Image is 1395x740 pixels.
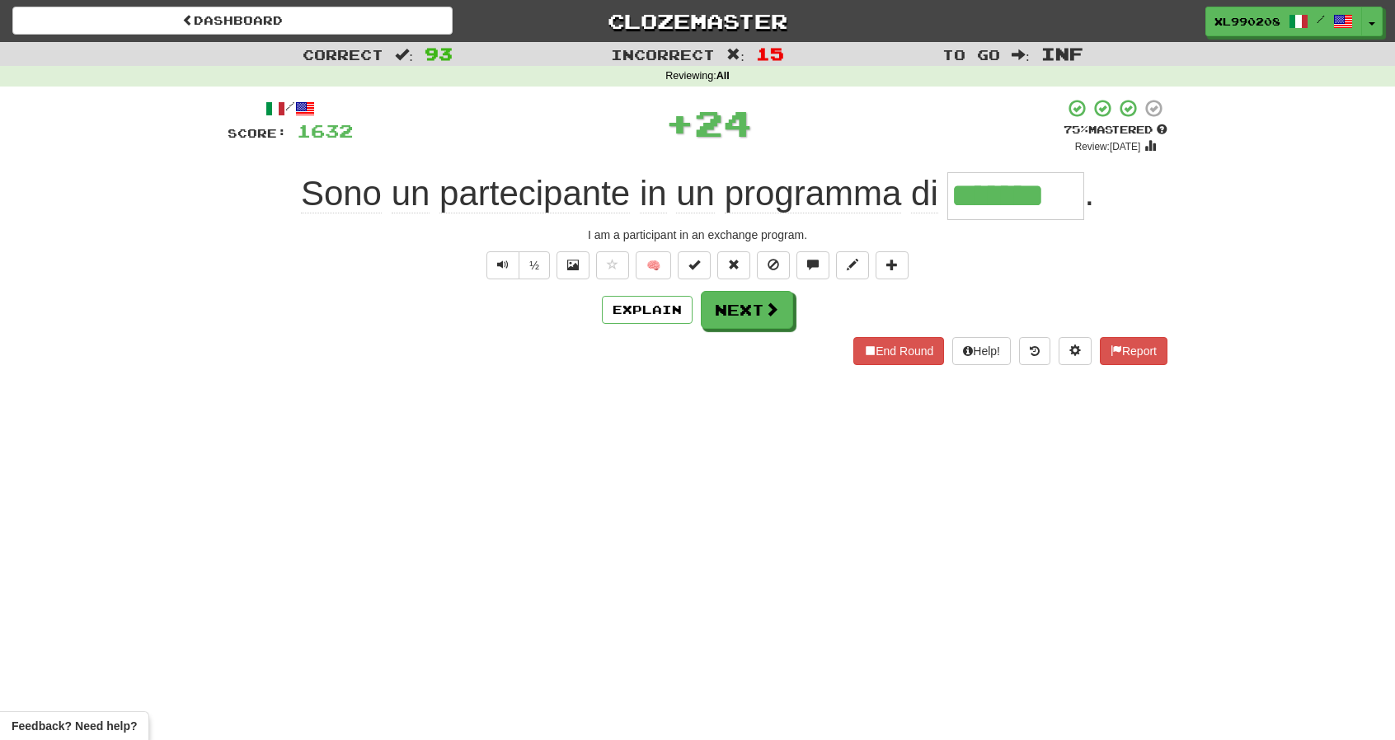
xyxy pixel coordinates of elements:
[640,174,667,213] span: in
[701,291,793,329] button: Next
[1100,337,1167,365] button: Report
[694,102,752,143] span: 24
[1041,44,1083,63] span: Inf
[12,718,137,734] span: Open feedback widget
[392,174,430,213] span: un
[796,251,829,279] button: Discuss sentence (alt+u)
[725,174,902,213] span: programma
[228,227,1167,243] div: I am a participant in an exchange program.
[303,46,383,63] span: Correct
[395,48,413,62] span: :
[12,7,453,35] a: Dashboard
[757,251,790,279] button: Ignore sentence (alt+i)
[952,337,1011,365] button: Help!
[876,251,909,279] button: Add to collection (alt+a)
[596,251,629,279] button: Favorite sentence (alt+f)
[717,251,750,279] button: Reset to 0% Mastered (alt+r)
[716,70,730,82] strong: All
[1205,7,1362,36] a: XL990208 /
[1064,123,1088,136] span: 75 %
[1019,337,1050,365] button: Round history (alt+y)
[301,174,382,213] span: Sono
[519,251,550,279] button: ½
[676,174,715,213] span: un
[836,251,869,279] button: Edit sentence (alt+d)
[1214,14,1280,29] span: XL990208
[228,126,287,140] span: Score:
[483,251,550,279] div: Text-to-speech controls
[228,98,353,119] div: /
[611,46,715,63] span: Incorrect
[486,251,519,279] button: Play sentence audio (ctl+space)
[911,174,938,213] span: di
[1012,48,1030,62] span: :
[602,296,693,324] button: Explain
[636,251,671,279] button: 🧠
[942,46,1000,63] span: To go
[557,251,589,279] button: Show image (alt+x)
[1084,174,1094,213] span: .
[477,7,918,35] a: Clozemaster
[853,337,944,365] button: End Round
[297,120,353,141] span: 1632
[1317,13,1325,25] span: /
[726,48,744,62] span: :
[1064,123,1167,138] div: Mastered
[439,174,630,213] span: partecipante
[425,44,453,63] span: 93
[756,44,784,63] span: 15
[678,251,711,279] button: Set this sentence to 100% Mastered (alt+m)
[665,98,694,148] span: +
[1075,141,1141,152] small: Review: [DATE]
